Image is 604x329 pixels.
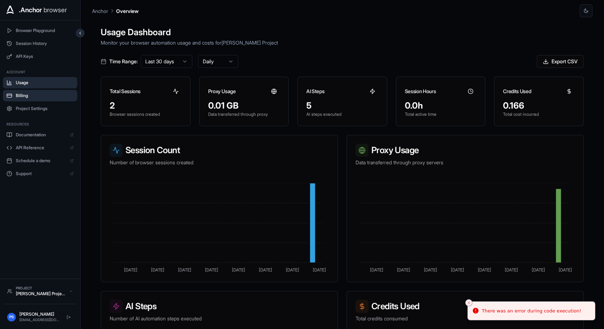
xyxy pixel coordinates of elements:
p: Number of browser sessions created [110,159,329,166]
tspan: [DATE] [451,267,464,273]
tspan: [DATE] [124,267,137,273]
button: Project[PERSON_NAME] Project [4,283,77,300]
span: PS [9,314,14,320]
h3: Credits Used [356,300,575,313]
p: Total cost incurred [503,111,575,117]
h3: AI Steps [110,300,329,313]
h3: Proxy Usage [356,144,575,157]
a: Schedule a demo [3,155,77,166]
span: Browser Playground [16,28,74,33]
a: Documentation [3,129,77,141]
img: Anchor Icon [4,4,16,16]
div: [EMAIL_ADDRESS][DOMAIN_NAME] [19,317,61,323]
tspan: [DATE] [151,267,164,273]
p: Overview [116,7,138,15]
span: Support [16,171,67,177]
tspan: [DATE] [370,267,383,273]
button: Billing [3,90,77,101]
div: Project [16,285,65,291]
p: Browser sessions created [110,111,182,117]
span: Schedule a demo [16,158,67,164]
button: Usage [3,77,77,88]
tspan: [DATE] [178,267,191,273]
tspan: [DATE] [313,267,326,273]
p: Total credits consumed [356,315,575,322]
button: Browser Playground [3,25,77,36]
h3: Account [6,69,74,75]
p: Monitor your browser automation usage and costs for [PERSON_NAME] Project [101,39,584,46]
button: Project Settings [3,103,77,114]
tspan: [DATE] [532,267,545,273]
span: Usage [16,80,74,86]
h3: Session Hours [405,88,436,95]
button: Collapse sidebar [76,29,84,37]
h3: Proxy Usage [208,88,236,95]
a: Support [3,168,77,179]
tspan: [DATE] [259,267,272,273]
tspan: [DATE] [424,267,437,273]
p: Total active time [405,111,477,117]
button: API Keys [3,51,77,62]
span: Billing [16,93,74,99]
span: API Reference [16,145,67,151]
span: .Anchor [19,5,42,15]
h3: AI Steps [306,88,324,95]
div: [PERSON_NAME] [19,311,61,317]
tspan: [DATE] [286,267,299,273]
tspan: [DATE] [505,267,518,273]
p: Anchor [92,7,108,15]
h1: Usage Dashboard [101,26,584,39]
h3: Credits Used [503,88,531,95]
nav: breadcrumb [92,7,138,15]
span: API Keys [16,54,74,59]
tspan: [DATE] [478,267,491,273]
button: Logout [64,313,73,321]
button: Session History [3,38,77,49]
span: Project Settings [16,106,74,111]
h3: Total Sessions [110,88,141,95]
div: 5 [306,100,378,111]
button: Close toast [465,299,472,306]
h3: Resources [6,122,74,127]
div: There was an error during code execution! [482,307,581,315]
tspan: [DATE] [232,267,245,273]
a: API Reference [3,142,77,154]
tspan: [DATE] [205,267,218,273]
button: Export CSV [537,55,584,68]
tspan: [DATE] [397,267,410,273]
div: [PERSON_NAME] Project [16,291,65,297]
h3: Session Count [110,144,329,157]
span: Session History [16,41,74,46]
p: Number of AI automation steps executed [110,315,329,322]
p: AI steps executed [306,111,378,117]
p: Data transferred through proxy servers [356,159,575,166]
div: 0.166 [503,100,575,111]
p: Data transferred through proxy [208,111,280,117]
tspan: [DATE] [559,267,572,273]
span: Time Range: [109,58,138,65]
div: 0.01 GB [208,100,280,111]
span: browser [44,5,67,15]
div: 0.0h [405,100,477,111]
span: Documentation [16,132,67,138]
div: 2 [110,100,182,111]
